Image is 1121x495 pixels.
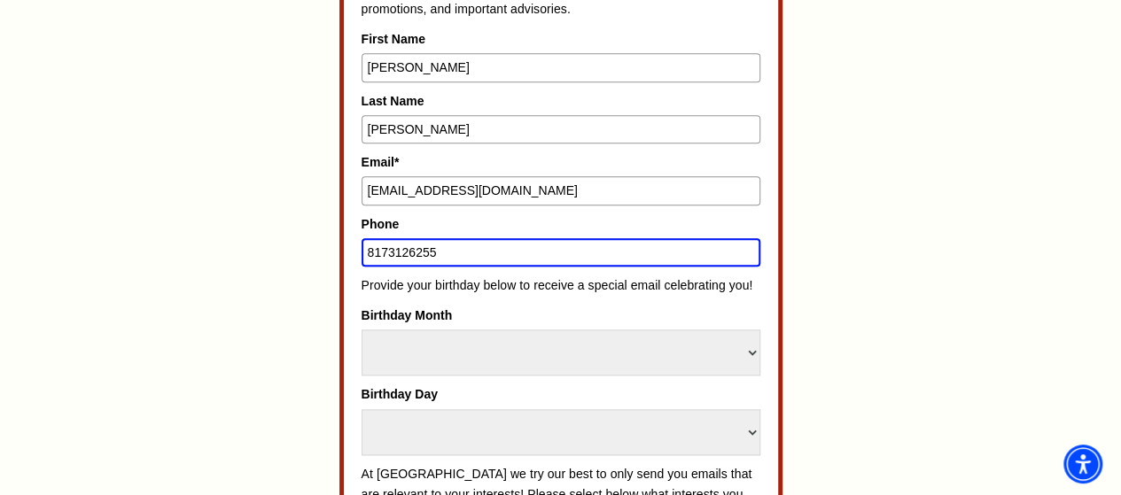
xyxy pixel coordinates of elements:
[362,152,760,172] label: Email*
[362,91,760,111] label: Last Name
[362,53,760,81] input: Type your first name
[362,176,760,205] input: Type your email
[362,238,760,267] input: Type your phone number
[362,384,760,404] label: Birthday Day
[362,306,760,325] label: Birthday Month
[1063,445,1102,483] div: Accessibility Menu
[362,275,760,297] p: Provide your birthday below to receive a special email celebrating you!
[362,214,760,234] label: Phone
[362,115,760,143] input: Type your last name
[362,29,760,49] label: First Name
